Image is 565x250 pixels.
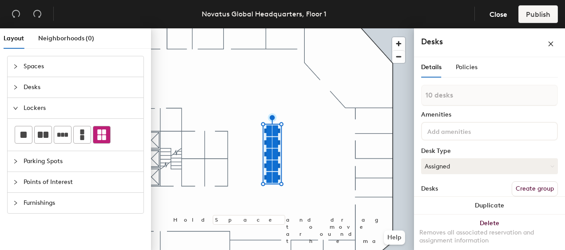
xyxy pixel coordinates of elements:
[202,8,326,20] div: Novatus Global Headquarters, Floor 1
[13,180,18,185] span: collapsed
[38,35,94,42] span: Neighborhoods (0)
[518,5,558,23] button: Publish
[421,158,558,174] button: Assigned
[7,5,25,23] button: Undo (⌘ + Z)
[24,77,138,98] span: Desks
[28,5,46,23] button: Redo (⌘ + ⇧ + Z)
[24,172,138,192] span: Points of Interest
[456,63,477,71] span: Policies
[13,105,18,111] span: expanded
[13,200,18,206] span: collapsed
[482,5,515,23] button: Close
[4,35,24,42] span: Layout
[13,64,18,69] span: collapsed
[512,181,558,196] button: Create group
[384,230,405,245] button: Help
[548,41,554,47] span: close
[426,125,505,136] input: Add amenities
[24,193,138,213] span: Furnishings
[419,229,560,245] div: Removes all associated reservation and assignment information
[421,111,558,118] div: Amenities
[24,98,138,118] span: Lockers
[24,56,138,77] span: Spaces
[414,197,565,215] button: Duplicate
[421,148,558,155] div: Desk Type
[421,36,519,47] h4: Desks
[421,63,442,71] span: Details
[421,185,438,192] div: Desks
[24,151,138,172] span: Parking Spots
[13,159,18,164] span: collapsed
[489,10,507,19] span: Close
[13,85,18,90] span: collapsed
[12,9,20,18] span: undo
